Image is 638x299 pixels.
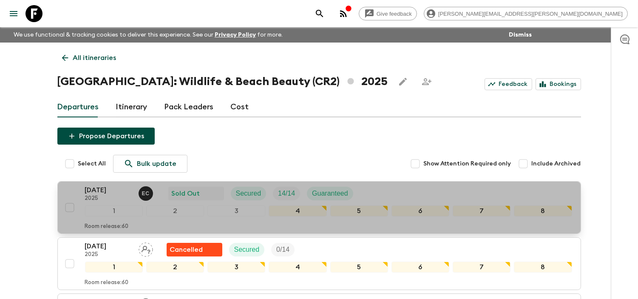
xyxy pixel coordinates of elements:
p: 14 / 14 [278,188,295,199]
div: 1 [85,262,143,273]
p: Room release: 60 [85,223,129,230]
button: search adventures [311,5,328,22]
div: [PERSON_NAME][EMAIL_ADDRESS][PERSON_NAME][DOMAIN_NAME] [424,7,628,20]
div: 7 [453,205,510,216]
span: Include Archived [532,159,581,168]
button: menu [5,5,22,22]
button: [DATE]2025Assign pack leaderFlash Pack cancellationSecuredTrip Fill12345678Room release:60 [57,237,581,290]
a: Pack Leaders [164,97,214,117]
h1: [GEOGRAPHIC_DATA]: Wildlife & Beach Beauty (CR2) 2025 [57,73,388,90]
a: Bookings [536,78,581,90]
div: Secured [229,243,265,256]
div: Flash Pack cancellation [167,243,222,256]
p: We use functional & tracking cookies to deliver this experience. See our for more. [10,27,286,43]
span: Assign pack leader [139,245,153,252]
button: Dismiss [507,29,534,41]
div: Secured [231,187,267,200]
a: Feedback [485,78,532,90]
a: Itinerary [116,97,147,117]
p: [DATE] [85,185,132,195]
p: Sold Out [172,188,200,199]
p: 0 / 14 [276,245,289,255]
span: [PERSON_NAME][EMAIL_ADDRESS][PERSON_NAME][DOMAIN_NAME] [434,11,627,17]
div: 7 [453,262,510,273]
p: Secured [236,188,261,199]
div: 3 [207,205,265,216]
div: 4 [269,205,326,216]
div: 3 [207,262,265,273]
p: Secured [234,245,260,255]
p: [DATE] [85,241,132,251]
a: Departures [57,97,99,117]
a: All itineraries [57,49,121,66]
p: E C [142,190,150,197]
p: Guaranteed [312,188,348,199]
p: 2025 [85,251,132,258]
p: Cancelled [170,245,203,255]
p: All itineraries [73,53,116,63]
button: EC [139,186,155,201]
button: Propose Departures [57,128,155,145]
div: 6 [391,205,449,216]
div: 5 [330,205,388,216]
button: [DATE]2025Eduardo Caravaca Sold OutSecuredTrip FillGuaranteed12345678Room release:60 [57,181,581,234]
a: Privacy Policy [215,32,256,38]
span: Show Attention Required only [424,159,511,168]
div: 1 [85,205,143,216]
div: 5 [330,262,388,273]
div: 2 [146,205,204,216]
a: Cost [231,97,249,117]
div: Trip Fill [273,187,300,200]
button: Edit this itinerary [394,73,411,90]
div: 8 [514,205,572,216]
span: Give feedback [372,11,417,17]
span: Eduardo Caravaca [139,189,155,196]
div: 6 [391,262,449,273]
div: 8 [514,262,572,273]
div: 2 [146,262,204,273]
div: Trip Fill [271,243,295,256]
p: 2025 [85,195,132,202]
div: 4 [269,262,326,273]
a: Give feedback [359,7,417,20]
p: Room release: 60 [85,279,129,286]
span: Select All [78,159,106,168]
p: Bulk update [137,159,177,169]
span: Share this itinerary [418,73,435,90]
a: Bulk update [113,155,187,173]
